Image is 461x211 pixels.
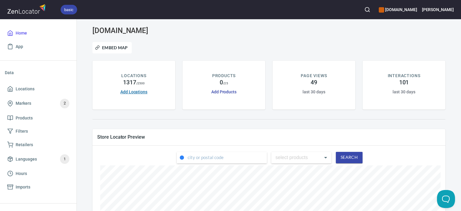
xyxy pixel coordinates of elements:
a: Add Products [211,89,237,94]
span: Store Locator Preview [97,134,441,140]
h6: last 30 days [393,89,415,95]
h6: [PERSON_NAME] [422,6,454,13]
a: Products [5,111,72,125]
h4: 0 [220,79,223,86]
p: INTERACTIONS [388,73,420,79]
h3: [DOMAIN_NAME] [92,26,205,35]
span: App [16,43,23,50]
button: Search [336,152,363,163]
h6: [DOMAIN_NAME] [379,6,417,13]
span: Hours [16,170,27,177]
h4: 101 [399,79,409,86]
a: Filters [5,125,72,138]
h6: last 30 days [303,89,325,95]
p: LOCATIONS [121,73,146,79]
span: Filters [16,128,28,135]
p: PAGE VIEWS [301,73,327,79]
span: Products [16,114,33,122]
div: basic [61,5,77,14]
h4: 1317 [123,79,136,86]
li: Data [5,65,72,80]
p: PRODUCTS [212,73,236,79]
span: 1 [60,156,69,163]
div: select products [271,152,331,164]
img: zenlocator [7,2,47,15]
span: Retailers [16,141,33,149]
span: Home [16,29,27,37]
span: Locations [16,85,35,93]
div: Manage your apps [379,3,417,16]
iframe: Help Scout Beacon - Open [437,190,455,208]
a: Markers2 [5,96,72,111]
a: Retailers [5,138,72,152]
button: [PERSON_NAME] [422,3,454,16]
a: Home [5,26,72,40]
span: Imports [16,183,30,191]
a: Languages1 [5,151,72,167]
a: Add Locations [120,89,147,94]
span: basic [61,7,77,13]
button: color-CE600E [379,7,384,13]
a: Hours [5,167,72,180]
span: Markers [16,100,31,107]
h4: 49 [311,79,317,86]
p: / 25 [223,81,228,86]
button: Search [361,3,374,16]
p: / 2500 [136,81,145,86]
a: Locations [5,82,72,96]
span: Languages [16,155,37,163]
input: city or postal code [188,152,267,163]
a: Imports [5,180,72,194]
span: 2 [60,100,69,107]
a: App [5,40,72,53]
button: Embed Map [92,42,132,53]
span: Embed Map [96,44,128,51]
